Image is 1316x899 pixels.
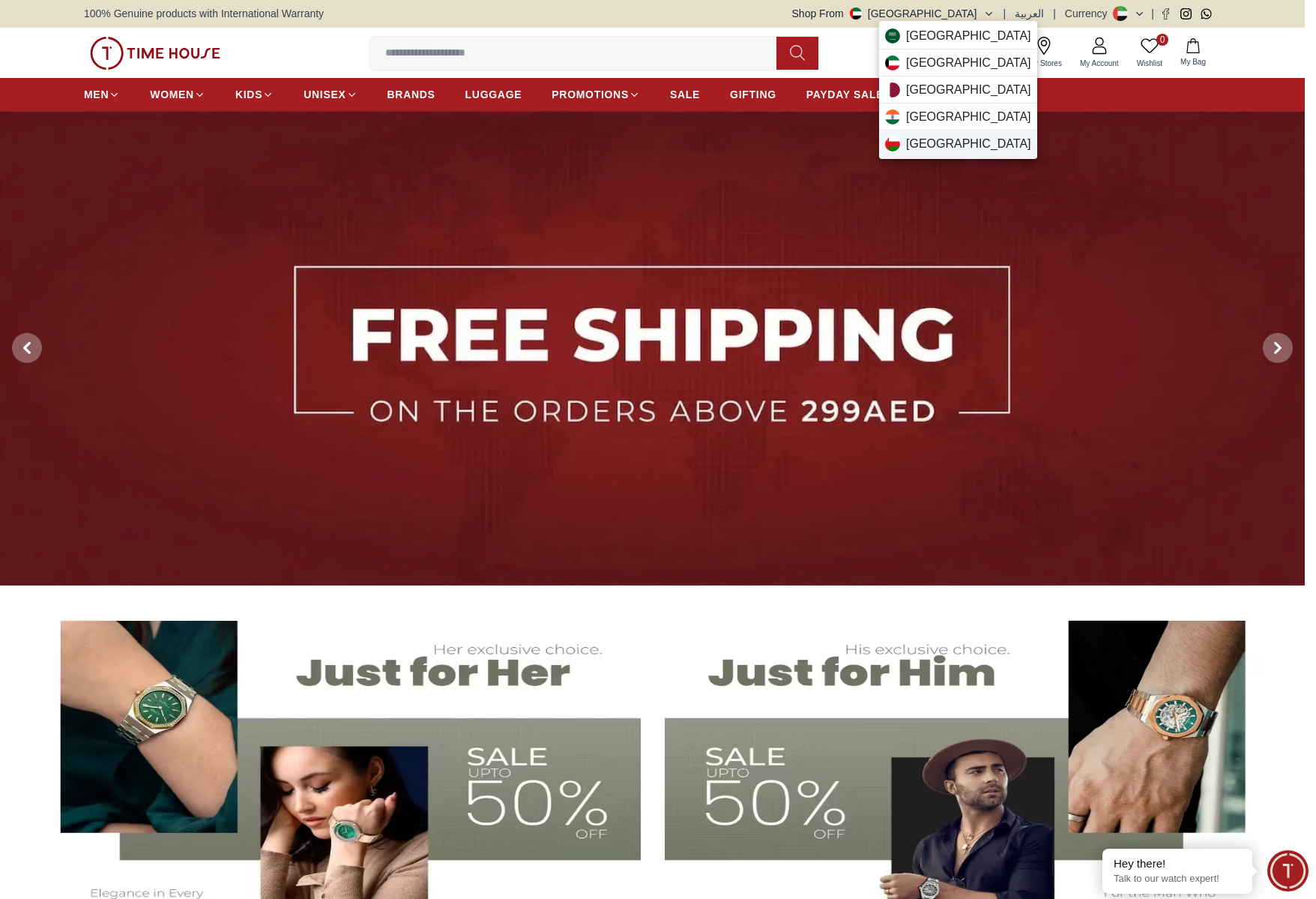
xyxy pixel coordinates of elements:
img: Qatar [885,82,900,97]
div: Chat Widget [1267,850,1309,892]
span: [GEOGRAPHIC_DATA] [906,54,1031,72]
img: Oman [885,136,900,151]
span: [GEOGRAPHIC_DATA] [906,81,1031,99]
img: India [885,109,900,124]
span: [GEOGRAPHIC_DATA] [906,135,1031,153]
p: Talk to our watch expert! [1114,873,1241,886]
div: Hey there! [1114,856,1241,871]
span: [GEOGRAPHIC_DATA] [906,27,1031,45]
img: Saudi Arabia [885,28,900,43]
span: [GEOGRAPHIC_DATA] [906,108,1031,126]
img: Kuwait [885,55,900,70]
